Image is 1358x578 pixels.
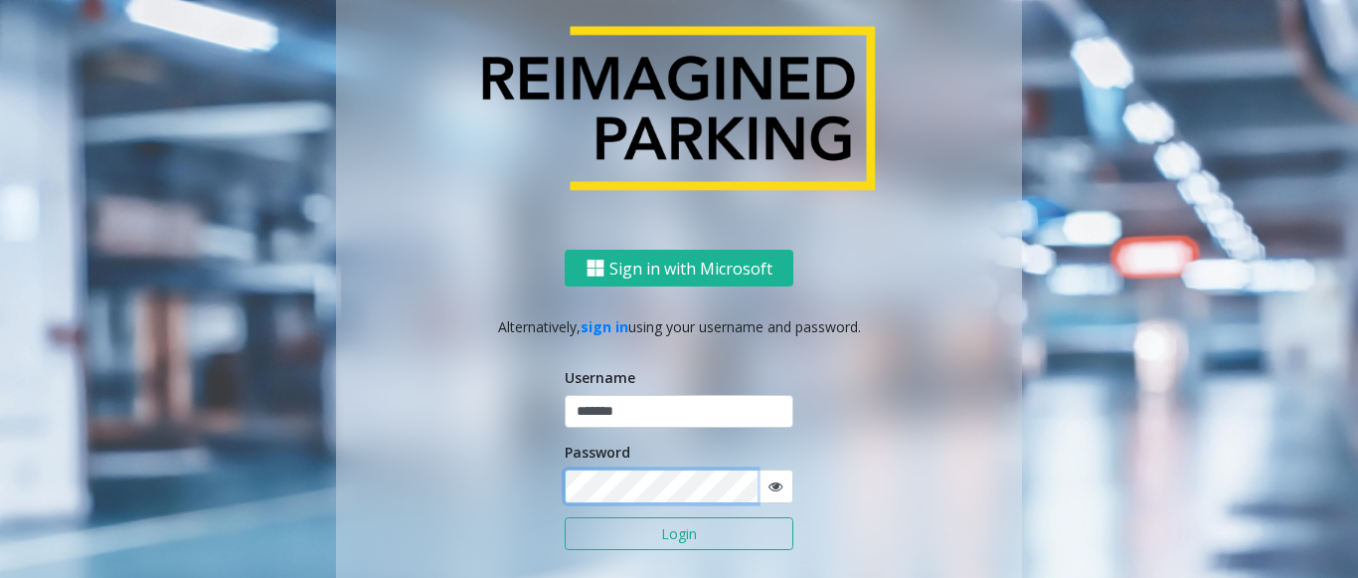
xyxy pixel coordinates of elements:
button: Sign in with Microsoft [565,250,793,287]
label: Password [565,442,630,463]
label: Username [565,367,635,388]
p: Alternatively, using your username and password. [356,316,1002,337]
button: Login [565,517,793,551]
a: sign in [581,317,628,336]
